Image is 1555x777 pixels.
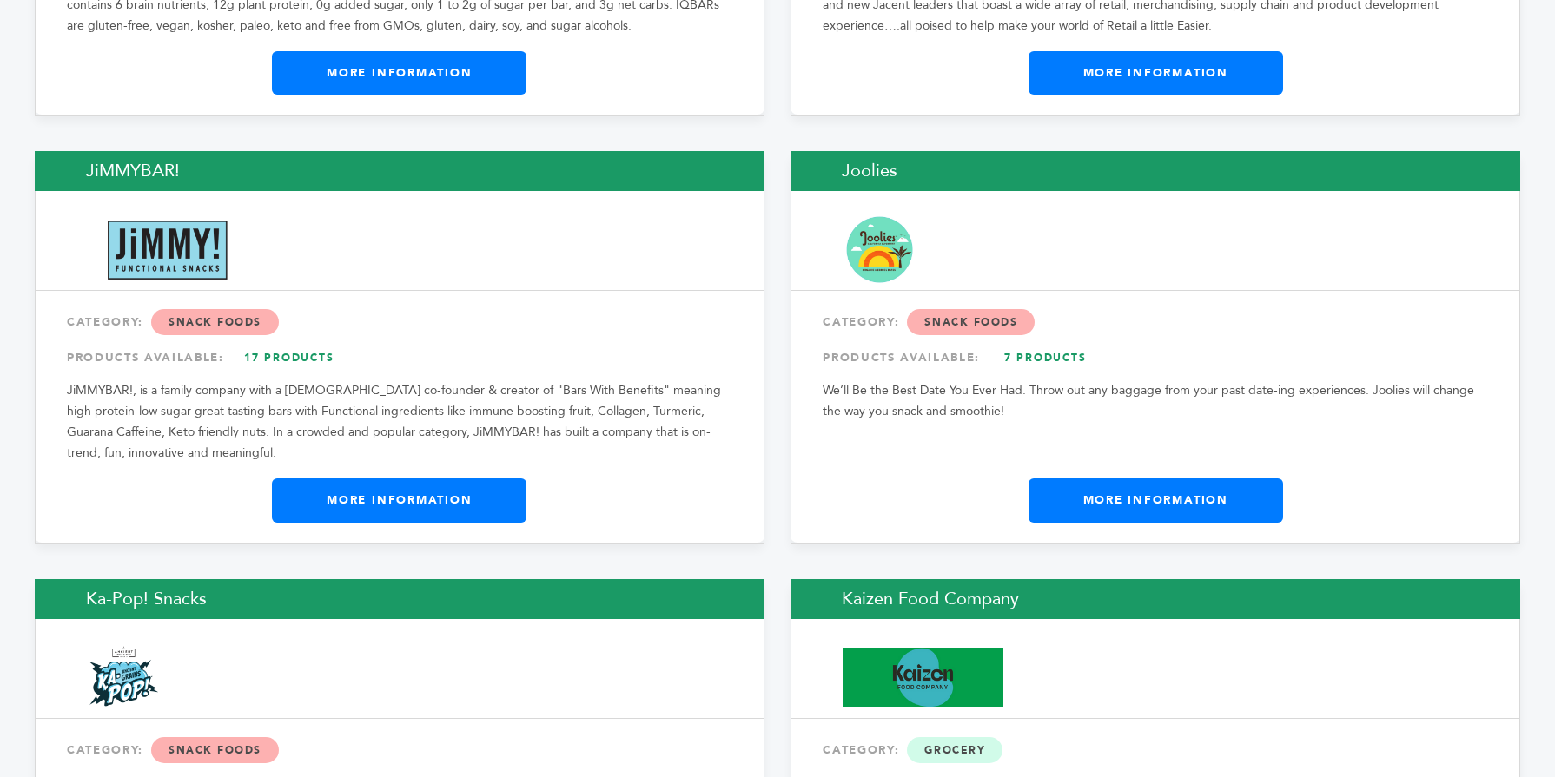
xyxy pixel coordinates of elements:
span: Snack Foods [151,737,279,763]
a: 17 Products [228,342,350,373]
div: PRODUCTS AVAILABLE: [67,342,732,373]
div: CATEGORY: [823,734,1488,766]
img: Ka-Pop! Snacks [87,641,161,714]
div: CATEGORY: [823,306,1488,338]
p: We’ll Be the Best Date You Ever Had. Throw out any baggage from your past date-ing experiences. J... [823,380,1488,422]
h2: Ka-Pop! Snacks [35,579,764,619]
p: JiMMYBAR!, is a family company with a [DEMOGRAPHIC_DATA] co-founder & creator of "Bars With Benef... [67,380,732,464]
a: 7 Products [984,342,1106,373]
div: CATEGORY: [67,306,732,338]
div: CATEGORY: [67,734,732,766]
a: More Information [1029,51,1283,95]
div: PRODUCTS AVAILABLE: [823,342,1488,373]
a: More Information [272,478,526,522]
h2: JiMMYBAR! [35,151,764,191]
img: JiMMYBAR! [87,221,248,280]
span: Snack Foods [907,309,1035,335]
span: Grocery [907,737,1002,763]
img: Kaizen Food Company [843,648,1003,707]
h2: Kaizen Food Company [791,579,1520,619]
span: Snack Foods [151,309,279,335]
a: More Information [1029,478,1283,522]
a: More Information [272,51,526,95]
h2: Joolies [791,151,1520,191]
img: Joolies [843,213,916,286]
